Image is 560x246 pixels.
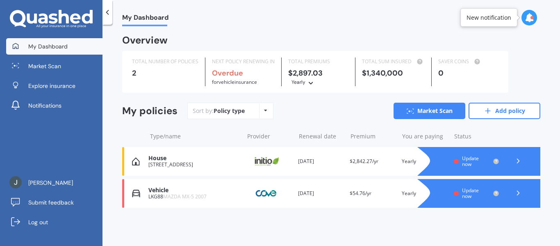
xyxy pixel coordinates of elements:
[6,97,102,114] a: Notifications
[394,103,465,119] a: Market Scan
[212,57,275,66] div: NEXT POLICY RENEWING IN
[193,107,245,115] div: Sort by:
[462,187,479,200] span: Update now
[28,101,61,110] span: Notifications
[28,62,61,70] span: Market Scan
[212,78,257,85] span: for Vehicle insurance
[299,132,344,140] div: Renewal date
[350,190,371,197] span: $54.76/yr
[6,78,102,94] a: Explore insurance
[132,189,140,198] img: Vehicle
[9,176,22,189] img: photo.jpg
[132,157,140,166] img: House
[298,157,344,166] div: [DATE]
[148,162,239,168] div: [STREET_ADDRESS]
[28,179,73,187] span: [PERSON_NAME]
[362,69,425,77] div: $1,340,000
[122,36,168,44] div: Overview
[467,14,511,22] div: New notification
[288,57,348,66] div: TOTAL PREMIUMS
[351,132,396,140] div: Premium
[246,186,287,201] img: Cove
[28,198,74,207] span: Submit feedback
[150,132,241,140] div: Type/name
[132,57,198,66] div: TOTAL NUMBER OF POLICIES
[163,193,207,200] span: MAZDA MX-5 2007
[462,155,479,168] span: Update now
[214,107,245,115] div: Policy type
[246,154,287,169] img: Initio
[28,218,48,226] span: Log out
[148,187,239,194] div: Vehicle
[28,42,68,51] span: My Dashboard
[402,189,447,198] div: Yearly
[402,157,447,166] div: Yearly
[148,194,239,200] div: LKG88
[438,69,499,77] div: 0
[362,57,425,66] div: TOTAL SUM INSURED
[148,155,239,162] div: House
[469,103,540,119] a: Add policy
[288,69,348,86] div: $2,897.03
[350,158,378,165] span: $2,842.27/yr
[6,194,102,211] a: Submit feedback
[6,58,102,74] a: Market Scan
[6,38,102,55] a: My Dashboard
[212,68,243,78] b: Overdue
[454,132,499,140] div: Status
[438,57,499,66] div: SAVER COINS
[6,175,102,191] a: [PERSON_NAME]
[402,132,447,140] div: You are paying
[28,82,75,90] span: Explore insurance
[122,105,178,117] div: My policies
[247,132,292,140] div: Provider
[6,214,102,230] a: Log out
[298,189,344,198] div: [DATE]
[132,69,198,77] div: 2
[122,14,168,25] span: My Dashboard
[291,78,305,86] div: Yearly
